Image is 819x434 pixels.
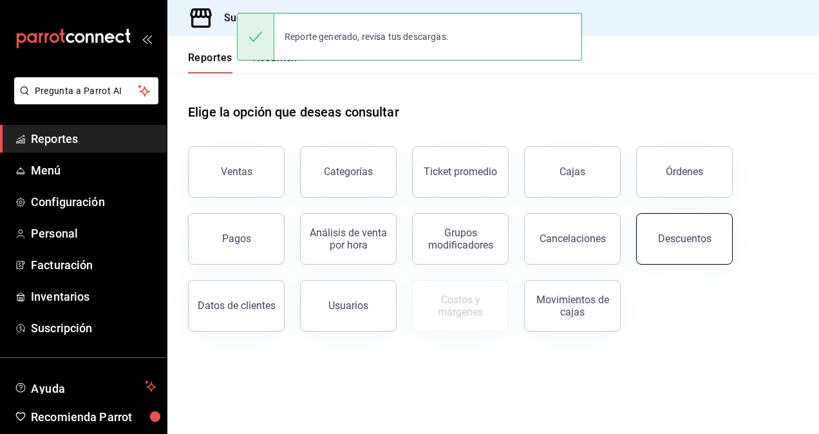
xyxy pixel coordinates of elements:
[412,213,509,265] button: Grupos modificadores
[636,146,733,198] button: Órdenes
[14,77,158,104] button: Pregunta a Parrot AI
[524,213,621,265] button: Cancelaciones
[198,299,276,312] div: Datos de clientes
[412,280,509,332] button: Contrata inventarios para ver este reporte
[35,84,138,98] span: Pregunta a Parrot AI
[666,165,703,178] div: Órdenes
[188,146,285,198] button: Ventas
[524,280,621,332] button: Movimientos de cajas
[31,319,156,337] span: Suscripción
[31,130,156,147] span: Reportes
[142,33,152,44] button: open_drawer_menu
[188,52,232,73] button: Reportes
[31,379,140,394] span: Ayuda
[300,213,397,265] button: Análisis de venta por hora
[31,193,156,211] span: Configuración
[658,232,711,245] div: Descuentos
[221,165,252,178] div: Ventas
[636,213,733,265] button: Descuentos
[328,299,368,312] div: Usuarios
[420,294,500,318] div: Costos y márgenes
[540,232,606,245] div: Cancelaciones
[274,23,459,51] div: Reporte generado, revisa tus descargas.
[300,146,397,198] button: Categorías
[31,162,156,179] span: Menú
[324,165,373,178] div: Categorías
[222,232,251,245] div: Pagos
[31,408,156,426] span: Recomienda Parrot
[188,52,297,73] div: navigation tabs
[560,164,586,180] div: Cajas
[31,225,156,242] span: Personal
[424,165,497,178] div: Ticket promedio
[188,280,285,332] button: Datos de clientes
[300,280,397,332] button: Usuarios
[9,93,158,107] a: Pregunta a Parrot AI
[188,102,399,122] h1: Elige la opción que deseas consultar
[31,288,156,305] span: Inventarios
[31,256,156,274] span: Facturación
[524,146,621,198] a: Cajas
[420,227,500,251] div: Grupos modificadores
[532,294,612,318] div: Movimientos de cajas
[308,227,388,251] div: Análisis de venta por hora
[214,10,363,26] h3: Sucursal: Clavadito (Calzada)
[412,146,509,198] button: Ticket promedio
[188,213,285,265] button: Pagos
